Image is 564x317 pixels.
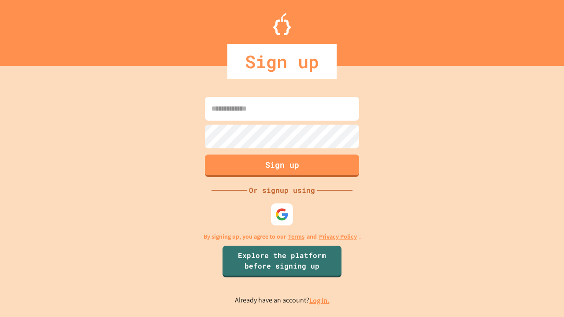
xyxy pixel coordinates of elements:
[204,232,361,241] p: By signing up, you agree to our and .
[309,296,330,305] a: Log in.
[227,44,337,79] div: Sign up
[288,232,304,241] a: Terms
[223,246,341,277] a: Explore the platform before signing up
[275,208,289,221] img: google-icon.svg
[235,295,330,306] p: Already have an account?
[273,13,291,35] img: Logo.svg
[205,155,359,177] button: Sign up
[247,185,317,195] div: Or signup using
[319,232,357,241] a: Privacy Policy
